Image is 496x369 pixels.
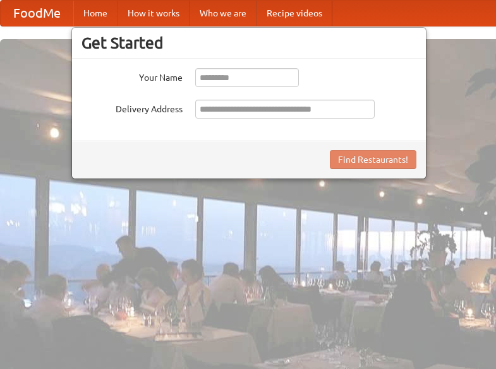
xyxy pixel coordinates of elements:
[190,1,257,26] a: Who we are
[73,1,118,26] a: Home
[257,1,332,26] a: Recipe videos
[82,68,183,84] label: Your Name
[82,33,416,52] h3: Get Started
[330,150,416,169] button: Find Restaurants!
[82,100,183,115] label: Delivery Address
[118,1,190,26] a: How it works
[1,1,73,26] a: FoodMe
